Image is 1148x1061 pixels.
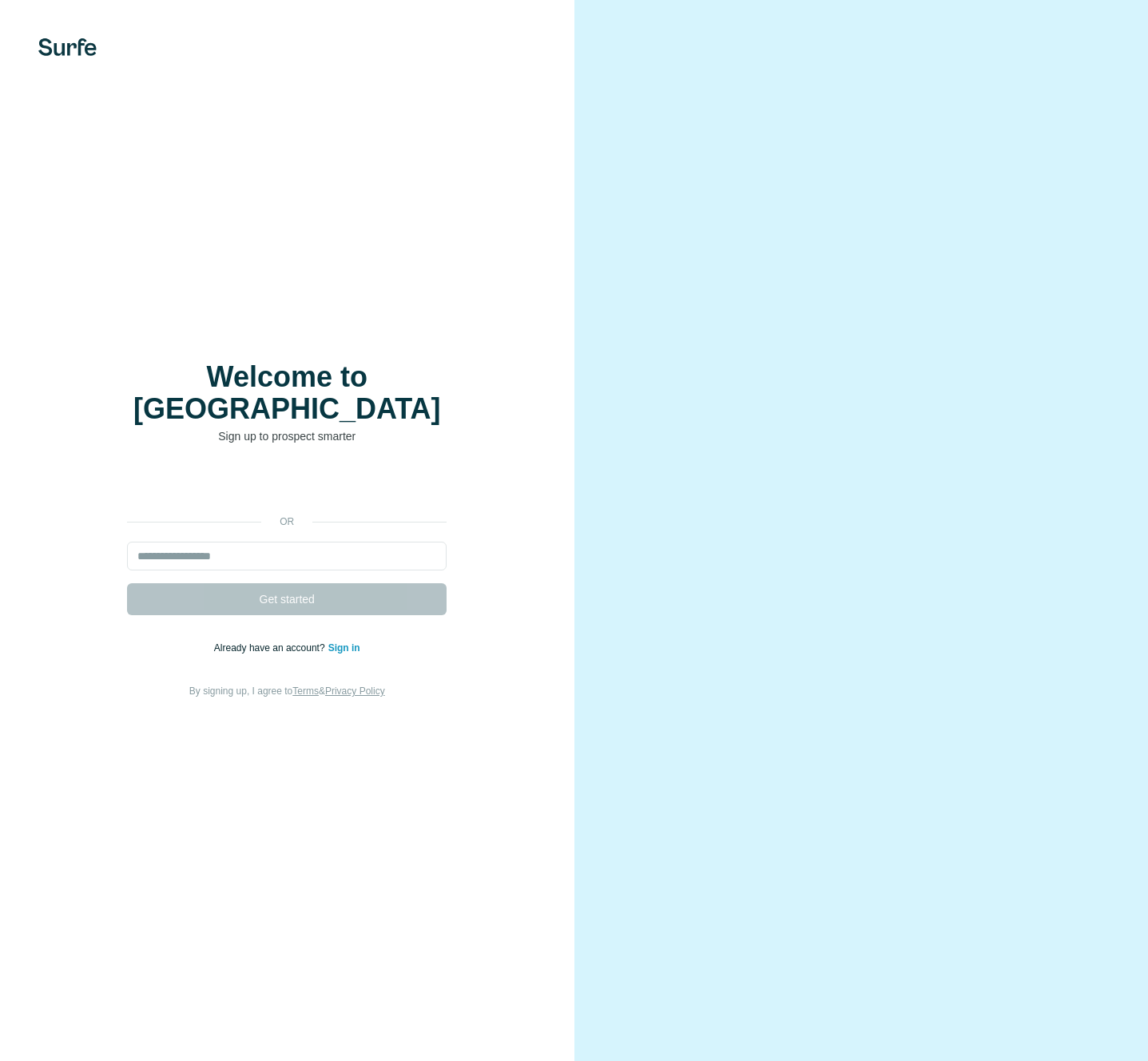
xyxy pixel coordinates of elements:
[119,468,455,503] iframe: Sign in with Google Button
[328,642,360,654] a: Sign in
[325,685,385,697] a: Privacy Policy
[127,361,447,425] h1: Welcome to [GEOGRAPHIC_DATA]
[189,685,385,697] span: By signing up, I agree to &
[214,642,328,654] span: Already have an account?
[292,685,319,697] a: Terms
[38,38,97,56] img: Surfe's logo
[127,428,447,444] p: Sign up to prospect smarter
[261,515,312,529] p: or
